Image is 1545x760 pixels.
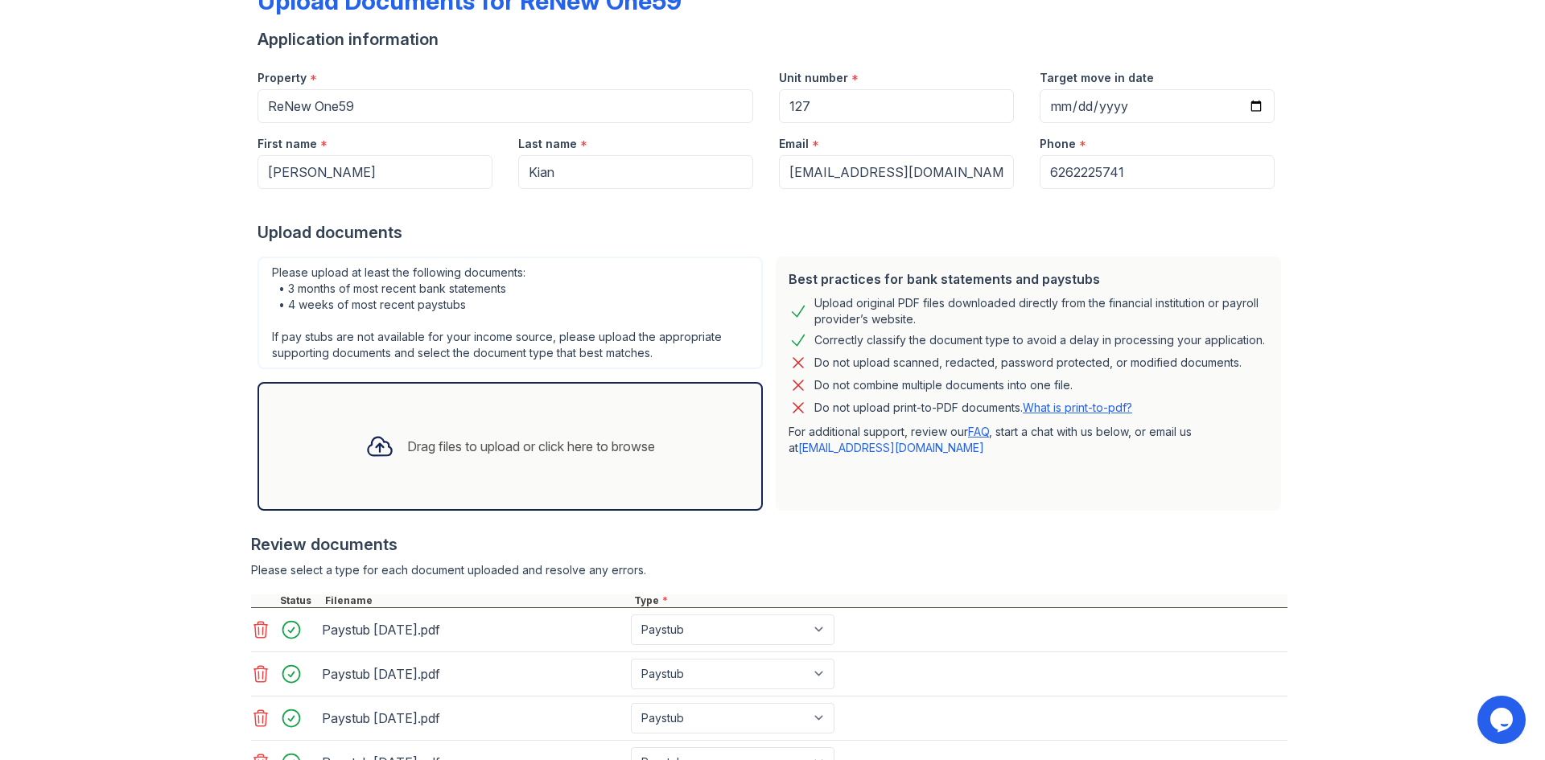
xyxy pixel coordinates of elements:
[1040,136,1076,152] label: Phone
[779,136,809,152] label: Email
[257,221,1287,244] div: Upload documents
[814,331,1265,350] div: Correctly classify the document type to avoid a delay in processing your application.
[1023,401,1132,414] a: What is print-to-pdf?
[257,28,1287,51] div: Application information
[257,70,307,86] label: Property
[814,376,1073,395] div: Do not combine multiple documents into one file.
[798,441,984,454] a: [EMAIL_ADDRESS][DOMAIN_NAME]
[779,70,848,86] label: Unit number
[322,617,624,643] div: Paystub [DATE].pdf
[407,437,655,456] div: Drag files to upload or click here to browse
[251,533,1287,556] div: Review documents
[814,295,1268,327] div: Upload original PDF files downloaded directly from the financial institution or payroll provider’...
[968,425,989,438] a: FAQ
[257,257,763,369] div: Please upload at least the following documents: • 3 months of most recent bank statements • 4 wee...
[257,136,317,152] label: First name
[518,136,577,152] label: Last name
[322,661,624,687] div: Paystub [DATE].pdf
[814,353,1242,372] div: Do not upload scanned, redacted, password protected, or modified documents.
[322,705,624,731] div: Paystub [DATE].pdf
[277,594,322,607] div: Status
[251,562,1287,578] div: Please select a type for each document uploaded and resolve any errors.
[814,400,1132,416] p: Do not upload print-to-PDF documents.
[322,594,631,607] div: Filename
[789,269,1268,289] div: Best practices for bank statements and paystubs
[1477,696,1529,744] iframe: chat widget
[789,424,1268,456] p: For additional support, review our , start a chat with us below, or email us at
[1040,70,1154,86] label: Target move in date
[631,594,1287,607] div: Type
